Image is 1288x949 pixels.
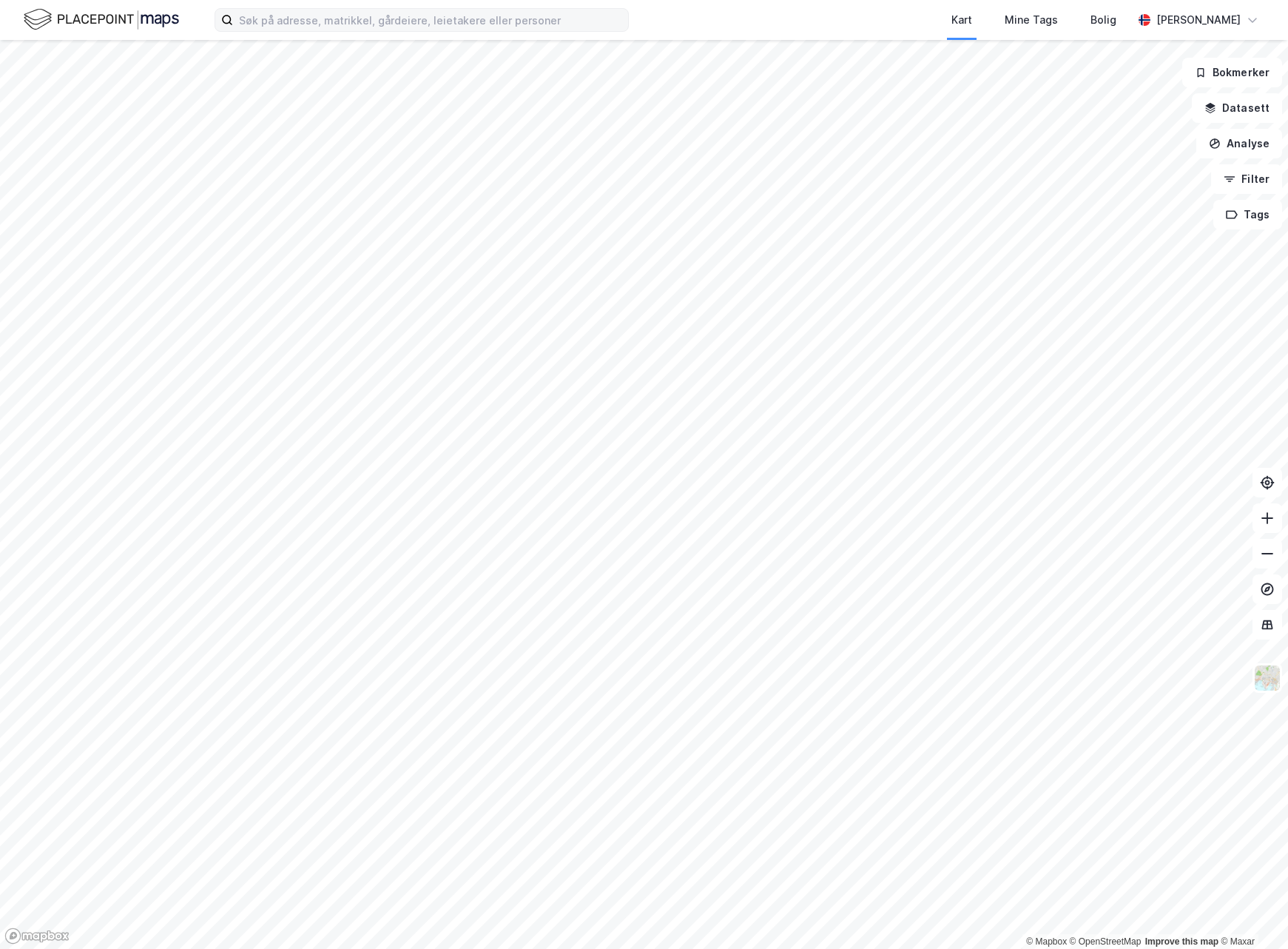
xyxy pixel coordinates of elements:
[1192,93,1282,123] button: Datasett
[4,928,70,945] a: Mapbox homepage
[1214,878,1288,949] iframe: Chat Widget
[951,11,972,29] div: Kart
[24,7,179,33] img: logo.f888ab2527a4732fd821a326f86c7f29.svg
[1214,878,1288,949] div: Kontrollprogram for chat
[1090,11,1116,29] div: Bolig
[233,9,628,31] input: Søk på adresse, matrikkel, gårdeiere, leietakere eller personer
[1005,11,1058,29] div: Mine Tags
[1213,200,1282,229] button: Tags
[1211,164,1282,194] button: Filter
[1196,129,1282,158] button: Analyse
[1182,58,1282,87] button: Bokmerker
[1156,11,1241,29] div: [PERSON_NAME]
[1070,936,1142,947] a: OpenStreetMap
[1145,936,1218,947] a: Improve this map
[1253,664,1281,692] img: Z
[1026,936,1067,947] a: Mapbox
